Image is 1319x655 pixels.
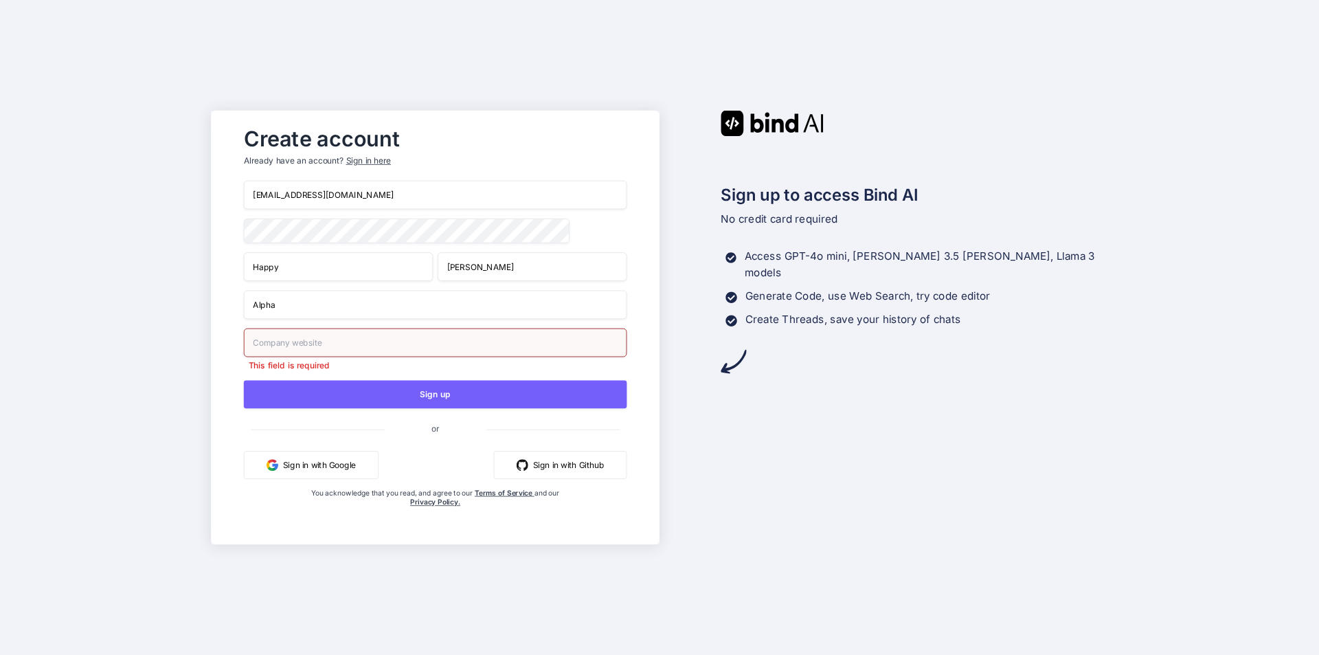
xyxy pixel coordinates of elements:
[308,489,563,535] div: You acknowledge that you read, and agree to our and our
[346,155,391,166] div: Sign in here
[438,252,627,281] input: Last Name
[745,311,961,328] p: Create Threads, save your history of chats
[244,329,627,357] input: Company website
[410,498,460,507] a: Privacy Policy.
[244,451,379,479] button: Sign in with Google
[244,252,433,281] input: First Name
[745,248,1108,281] p: Access GPT-4o mini, [PERSON_NAME] 3.5 [PERSON_NAME], Llama 3 models
[385,414,486,443] span: or
[244,359,627,371] p: This field is required
[244,181,627,210] input: Email
[267,459,278,471] img: google
[244,380,627,408] button: Sign up
[475,489,534,498] a: Terms of Service
[517,459,528,471] img: github
[244,290,627,319] input: Your company name
[244,129,627,148] h2: Create account
[721,111,824,136] img: Bind AI logo
[494,451,627,479] button: Sign in with Github
[244,155,627,166] p: Already have an account?
[721,349,746,375] img: arrow
[745,288,990,304] p: Generate Code, use Web Search, try code editor
[721,211,1108,227] p: No credit card required
[721,183,1108,208] h2: Sign up to access Bind AI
